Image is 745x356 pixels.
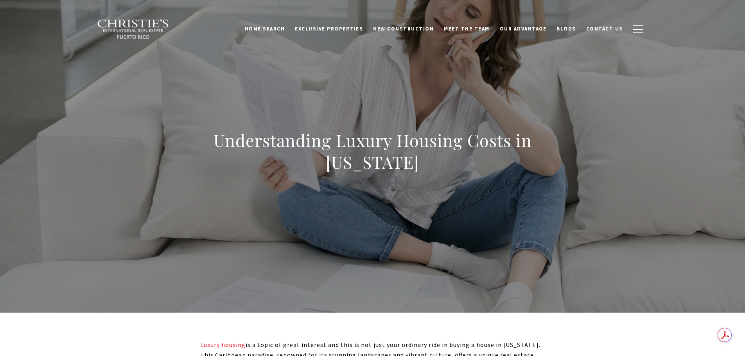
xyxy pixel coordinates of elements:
[368,21,439,36] a: New Construction
[439,21,495,36] a: Meet the Team
[97,19,170,39] img: Christie's International Real Estate black text logo
[500,25,547,32] span: Our Advantage
[290,21,368,36] a: Exclusive Properties
[373,25,434,32] span: New Construction
[295,25,363,32] span: Exclusive Properties
[586,25,623,32] span: Contact Us
[200,129,545,173] h1: Understanding Luxury Housing Costs in [US_STATE]
[200,341,246,349] a: Luxury housing
[551,21,581,36] a: Blogs
[495,21,552,36] a: Our Advantage
[557,25,576,32] span: Blogs
[240,21,290,36] a: Home Search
